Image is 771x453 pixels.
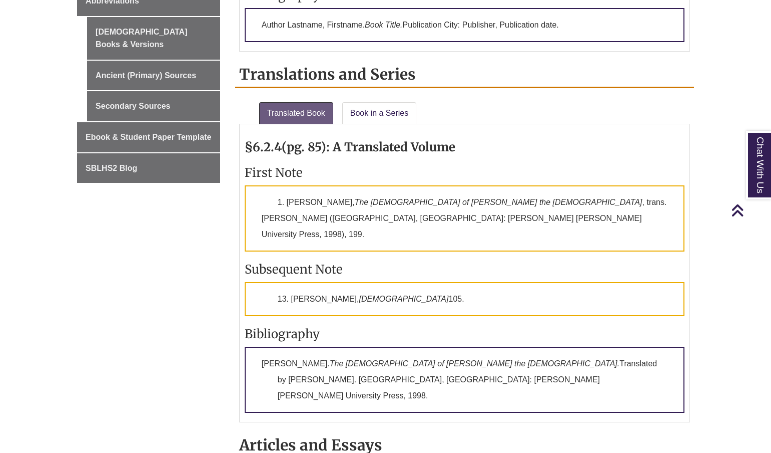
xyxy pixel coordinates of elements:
a: Ancient (Primary) Sources [87,61,220,91]
span: Ebook & Student Paper Template [86,133,211,141]
h3: Bibliography [245,326,684,342]
h2: Translations and Series [235,62,694,88]
a: Back to Top [731,203,768,217]
h3: Subsequent Note [245,262,684,277]
p: Author Lastname, Firstname. Publication City: Publisher, Publication date. [245,8,684,42]
em: The [DEMOGRAPHIC_DATA] of [PERSON_NAME] the [DEMOGRAPHIC_DATA] [355,198,642,206]
em: [DEMOGRAPHIC_DATA] [359,295,449,303]
a: Translated Book [259,102,333,124]
strong: (pg. 85): A Translated Volume [282,139,455,155]
a: Ebook & Student Paper Template [77,122,220,152]
a: Book in a Series [342,102,417,124]
a: [DEMOGRAPHIC_DATA] Books & Versions [87,17,220,60]
em: Book Title. [365,21,402,29]
a: Secondary Sources [87,91,220,121]
span: SBLHS2 Blog [86,164,137,172]
p: 1. [PERSON_NAME], , trans. [PERSON_NAME] ([GEOGRAPHIC_DATA], [GEOGRAPHIC_DATA]: [PERSON_NAME] [PE... [245,185,684,252]
em: The [DEMOGRAPHIC_DATA] of [PERSON_NAME] the [DEMOGRAPHIC_DATA]. [330,359,619,368]
strong: §6.2.4 [245,139,282,155]
p: 13. [PERSON_NAME], 105. [245,282,684,316]
h3: First Note [245,165,684,180]
p: [PERSON_NAME]. Translated by [PERSON_NAME]. [GEOGRAPHIC_DATA], [GEOGRAPHIC_DATA]: [PERSON_NAME] [... [245,347,684,413]
a: SBLHS2 Blog [77,153,220,183]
